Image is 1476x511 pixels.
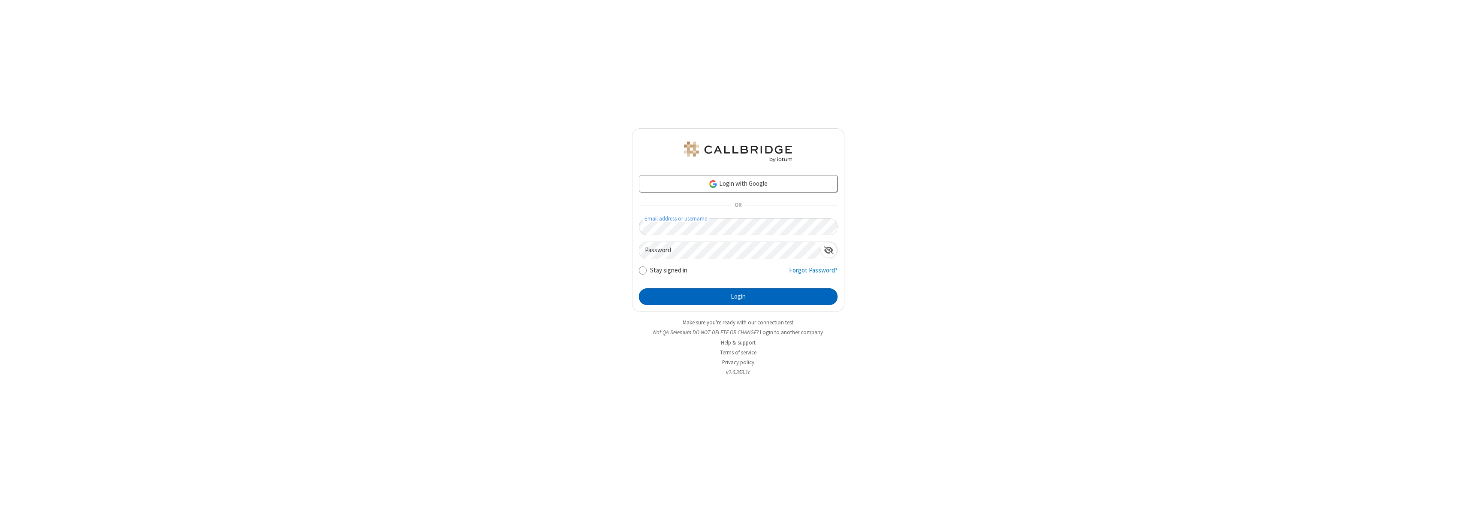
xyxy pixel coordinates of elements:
input: Email address or username [639,218,838,235]
iframe: Chat [1455,489,1470,505]
a: Privacy policy [722,359,754,366]
input: Password [639,242,820,259]
img: QA Selenium DO NOT DELETE OR CHANGE [682,142,794,162]
button: Login [639,288,838,305]
a: Help & support [721,339,756,346]
a: Make sure you're ready with our connection test [683,319,793,326]
a: Terms of service [720,349,756,356]
label: Stay signed in [650,266,687,275]
a: Login with Google [639,175,838,192]
div: Show password [820,242,837,258]
button: Login to another company [760,328,823,336]
li: v2.6.353.1c [632,368,844,376]
a: Forgot Password? [789,266,838,282]
span: OR [731,200,745,212]
img: google-icon.png [708,179,718,189]
li: Not QA Selenium DO NOT DELETE OR CHANGE? [632,328,844,336]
